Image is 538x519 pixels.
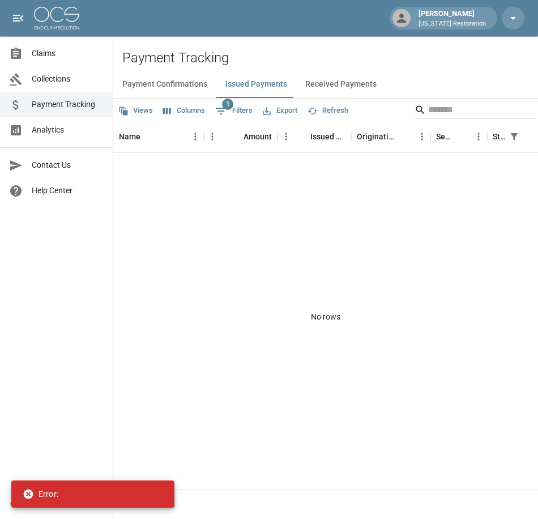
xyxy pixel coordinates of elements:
[351,121,430,152] div: Originating From
[415,101,536,121] div: Search
[413,128,430,145] button: Menu
[294,129,310,144] button: Sort
[419,19,486,29] p: [US_STATE] Restoration
[244,121,272,152] div: Amount
[113,71,538,98] div: dynamic tabs
[212,102,255,120] button: Show filters
[430,121,487,152] div: Sent To
[305,102,351,120] button: Refresh
[357,121,398,152] div: Originating From
[454,129,470,144] button: Sort
[113,153,538,481] div: No rows
[32,159,104,171] span: Contact Us
[23,484,58,504] div: Error:
[436,121,454,152] div: Sent To
[277,121,351,152] div: Issued Date
[122,50,538,66] h2: Payment Tracking
[32,124,104,136] span: Analytics
[296,71,386,98] button: Received Payments
[113,121,204,152] div: Name
[204,121,277,152] div: Amount
[414,8,490,28] div: [PERSON_NAME]
[32,73,104,85] span: Collections
[470,128,487,145] button: Menu
[204,128,221,145] button: Menu
[398,129,413,144] button: Sort
[113,71,216,98] button: Payment Confirmations
[506,129,522,144] button: Show filters
[32,99,104,110] span: Payment Tracking
[260,102,300,120] button: Export
[228,129,244,144] button: Sort
[506,129,522,144] div: 1 active filter
[222,99,233,110] span: 1
[119,121,140,152] div: Name
[34,7,79,29] img: ocs-logo-white-transparent.png
[160,102,208,120] button: Select columns
[140,129,156,144] button: Sort
[116,102,156,120] button: Views
[493,121,506,152] div: Status
[7,7,29,29] button: open drawer
[277,128,294,145] button: Menu
[10,498,103,509] div: © 2025 One Claim Solution
[32,48,104,59] span: Claims
[216,71,296,98] button: Issued Payments
[310,121,345,152] div: Issued Date
[522,129,538,144] button: Sort
[32,185,104,197] span: Help Center
[187,128,204,145] button: Menu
